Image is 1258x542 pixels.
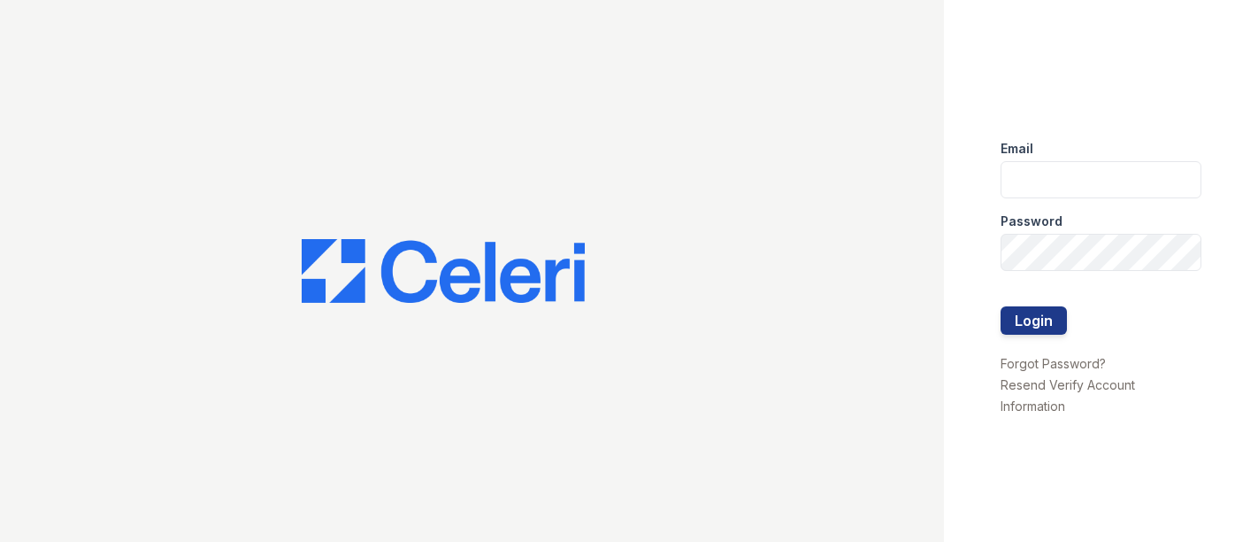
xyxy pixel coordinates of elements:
a: Resend Verify Account Information [1001,377,1135,414]
button: Login [1001,306,1067,335]
label: Email [1001,140,1033,158]
label: Password [1001,213,1062,230]
img: CE_Logo_Blue-a8612792a0a2168367f1c8372b55b34899dd931a85d93a1a3d3e32e68fde9ad4.png [302,239,585,303]
a: Forgot Password? [1001,356,1106,371]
